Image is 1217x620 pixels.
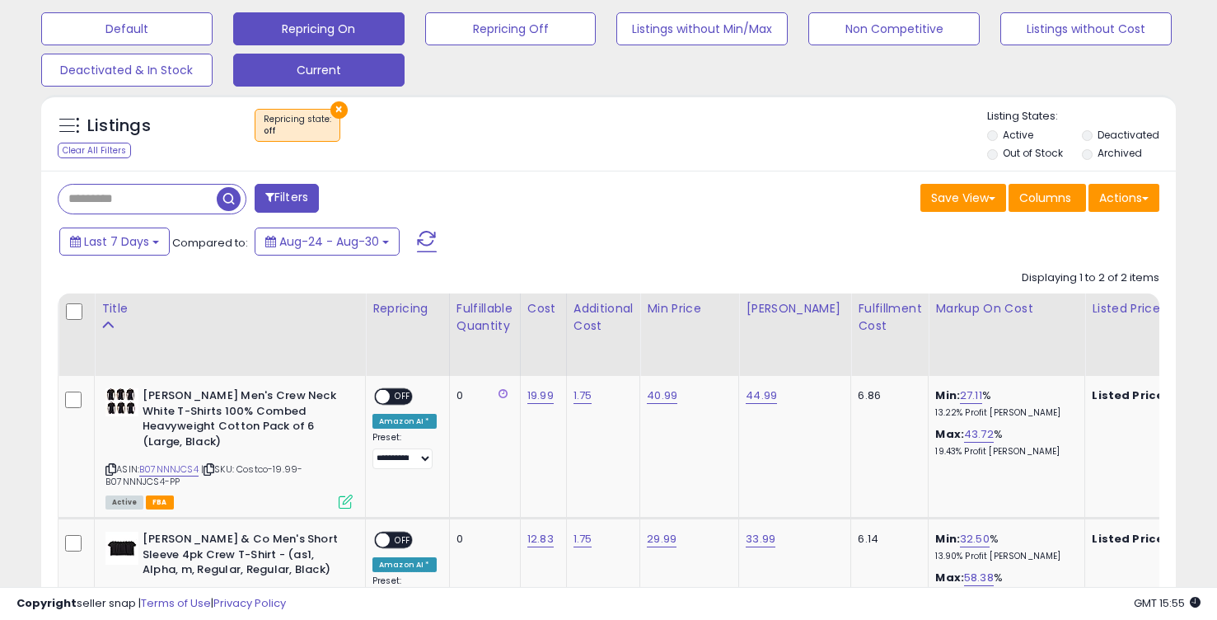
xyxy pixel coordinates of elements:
[213,595,286,611] a: Privacy Policy
[858,388,915,403] div: 6.86
[279,233,379,250] span: Aug-24 - Aug-30
[143,532,343,582] b: [PERSON_NAME] & Co Men's Short Sleeve 4pk Crew T-Shirt - (as1, Alpha, m, Regular, Regular, Black)
[935,388,1072,419] div: %
[101,300,358,317] div: Title
[139,463,199,477] a: B07NNNJCS4
[87,115,151,138] h5: Listings
[1003,128,1033,142] label: Active
[264,125,331,137] div: off
[920,184,1006,212] button: Save View
[647,387,677,404] a: 40.99
[255,184,319,213] button: Filters
[233,54,405,87] button: Current
[935,407,1072,419] p: 13.22% Profit [PERSON_NAME]
[573,531,592,547] a: 1.75
[105,496,143,510] span: All listings currently available for purchase on Amazon
[960,387,982,404] a: 27.11
[58,143,131,158] div: Clear All Filters
[390,533,416,547] span: OFF
[255,228,400,256] button: Aug-24 - Aug-30
[858,300,921,335] div: Fulfillment Cost
[935,551,1072,562] p: 13.90% Profit [PERSON_NAME]
[1000,12,1172,45] button: Listings without Cost
[746,387,777,404] a: 44.99
[16,595,77,611] strong: Copyright
[935,570,964,585] b: Max:
[527,387,554,404] a: 19.99
[1009,184,1086,212] button: Columns
[105,388,353,507] div: ASIN:
[1092,387,1167,403] b: Listed Price:
[935,387,960,403] b: Min:
[143,388,343,453] b: [PERSON_NAME] Men's Crew Neck White T-Shirts 100% Combed Heavyweight Cotton Pack of 6 (Large, Black)
[41,54,213,87] button: Deactivated & In Stock
[935,531,960,547] b: Min:
[390,390,416,404] span: OFF
[372,300,442,317] div: Repricing
[233,12,405,45] button: Repricing On
[935,446,1072,458] p: 19.43% Profit [PERSON_NAME]
[964,426,994,443] a: 43.72
[935,532,1072,562] div: %
[1098,146,1142,160] label: Archived
[616,12,788,45] button: Listings without Min/Max
[935,427,1072,458] div: %
[372,414,437,429] div: Amazon AI *
[16,596,286,612] div: seller snap | |
[1098,128,1159,142] label: Deactivated
[456,532,508,547] div: 0
[746,300,844,317] div: [PERSON_NAME]
[456,388,508,403] div: 0
[960,531,990,547] a: 32.50
[456,300,513,335] div: Fulfillable Quantity
[573,387,592,404] a: 1.75
[141,595,211,611] a: Terms of Use
[573,300,634,335] div: Additional Cost
[1003,146,1063,160] label: Out of Stock
[84,233,149,250] span: Last 7 Days
[1022,270,1159,286] div: Displaying 1 to 2 of 2 items
[1092,531,1167,547] b: Listed Price:
[330,101,348,119] button: ×
[105,532,138,565] img: 21OfjMGepyL._SL40_.jpg
[527,300,559,317] div: Cost
[425,12,597,45] button: Repricing Off
[1088,184,1159,212] button: Actions
[746,531,775,547] a: 33.99
[527,531,554,547] a: 12.83
[372,557,437,572] div: Amazon AI *
[105,463,302,487] span: | SKU: Costco-19.99-B07NNNJCS4-PP
[264,113,331,138] span: Repricing state :
[647,300,732,317] div: Min Price
[372,432,437,469] div: Preset:
[647,531,676,547] a: 29.99
[105,388,138,416] img: 41HijiFyMcL._SL40_.jpg
[172,235,248,251] span: Compared to:
[146,496,174,510] span: FBA
[1019,190,1071,206] span: Columns
[935,426,964,442] b: Max:
[858,532,915,547] div: 6.14
[935,300,1078,317] div: Markup on Cost
[1134,595,1201,611] span: 2025-09-7 15:55 GMT
[964,570,994,586] a: 58.38
[808,12,980,45] button: Non Competitive
[41,12,213,45] button: Default
[987,109,1176,124] p: Listing States:
[59,228,170,256] button: Last 7 Days
[929,294,1085,376] th: The percentage added to the cost of goods (COGS) that forms the calculator for Min & Max prices.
